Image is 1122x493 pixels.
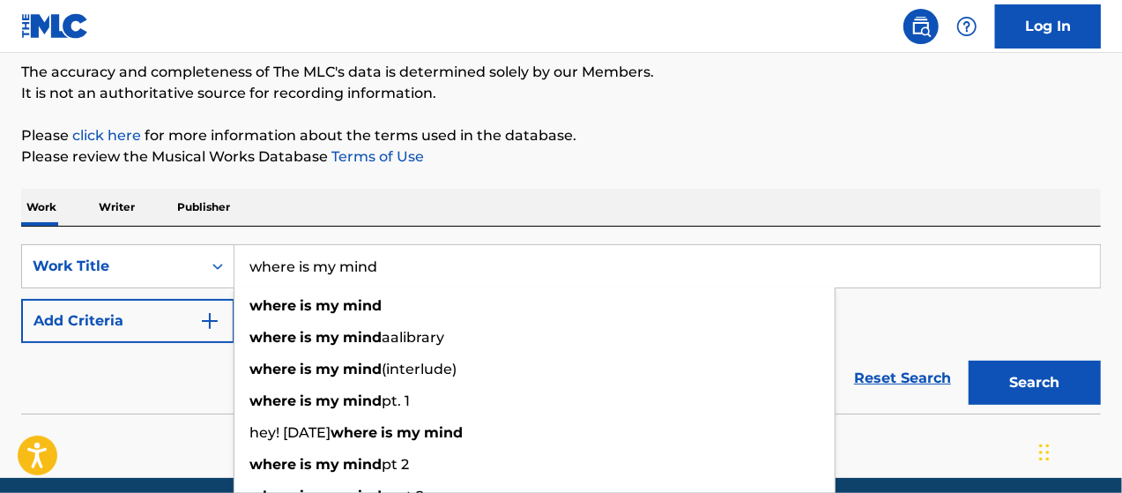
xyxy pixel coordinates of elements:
span: hey! [DATE] [249,424,331,441]
strong: my [316,456,339,473]
div: Drag [1039,426,1050,479]
img: 9d2ae6d4665cec9f34b9.svg [199,310,220,332]
strong: is [300,329,312,346]
strong: is [300,392,312,409]
button: Add Criteria [21,299,234,343]
img: help [956,16,977,37]
strong: mind [343,392,382,409]
span: (interlude) [382,361,457,377]
a: Reset Search [845,359,960,398]
strong: my [316,361,339,377]
strong: where [249,456,296,473]
strong: where [249,329,296,346]
div: Work Title [33,256,191,277]
p: Please for more information about the terms used in the database. [21,125,1101,146]
strong: my [316,297,339,314]
strong: where [249,297,296,314]
span: pt. 1 [382,392,410,409]
strong: mind [424,424,463,441]
a: Terms of Use [328,148,424,165]
p: Publisher [172,189,235,226]
form: Search Form [21,244,1101,414]
div: Help [949,9,985,44]
p: Please review the Musical Works Database [21,146,1101,168]
strong: is [381,424,393,441]
a: click here [72,127,141,144]
a: Public Search [903,9,939,44]
img: search [910,16,932,37]
strong: where [249,392,296,409]
strong: where [249,361,296,377]
p: Work [21,189,62,226]
span: pt 2 [382,456,409,473]
strong: my [316,392,339,409]
strong: my [397,424,420,441]
iframe: Chat Widget [1034,408,1122,493]
p: It is not an authoritative source for recording information. [21,83,1101,104]
strong: mind [343,329,382,346]
strong: where [331,424,377,441]
strong: my [316,329,339,346]
strong: is [300,456,312,473]
strong: mind [343,361,382,377]
strong: is [300,297,312,314]
a: Log In [995,4,1101,49]
p: The accuracy and completeness of The MLC's data is determined solely by our Members. [21,62,1101,83]
img: MLC Logo [21,13,89,39]
strong: mind [343,297,382,314]
strong: mind [343,456,382,473]
button: Search [969,361,1101,405]
p: Writer [93,189,140,226]
span: aalibrary [382,329,444,346]
strong: is [300,361,312,377]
